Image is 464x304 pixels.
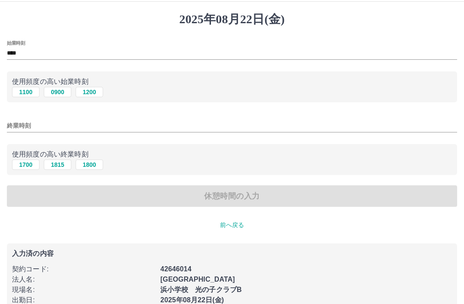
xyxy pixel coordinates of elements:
button: 0900 [44,87,71,97]
p: 法人名 : [12,274,155,285]
button: 1700 [12,160,40,170]
h1: 2025年08月22日(金) [7,12,457,27]
b: [GEOGRAPHIC_DATA] [160,276,235,283]
button: 1100 [12,87,40,97]
p: 使用頻度の高い終業時刻 [12,149,452,160]
button: 1800 [76,160,103,170]
p: 使用頻度の高い始業時刻 [12,77,452,87]
p: 現場名 : [12,285,155,295]
b: 浜小学校 光の子クラブB [160,286,241,293]
p: 契約コード : [12,264,155,274]
button: 1815 [44,160,71,170]
b: 42646014 [160,265,191,273]
b: 2025年08月22日(金) [160,296,224,304]
p: 前へ戻る [7,221,457,230]
button: 1200 [76,87,103,97]
p: 入力済の内容 [12,250,452,257]
label: 始業時刻 [7,40,25,46]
